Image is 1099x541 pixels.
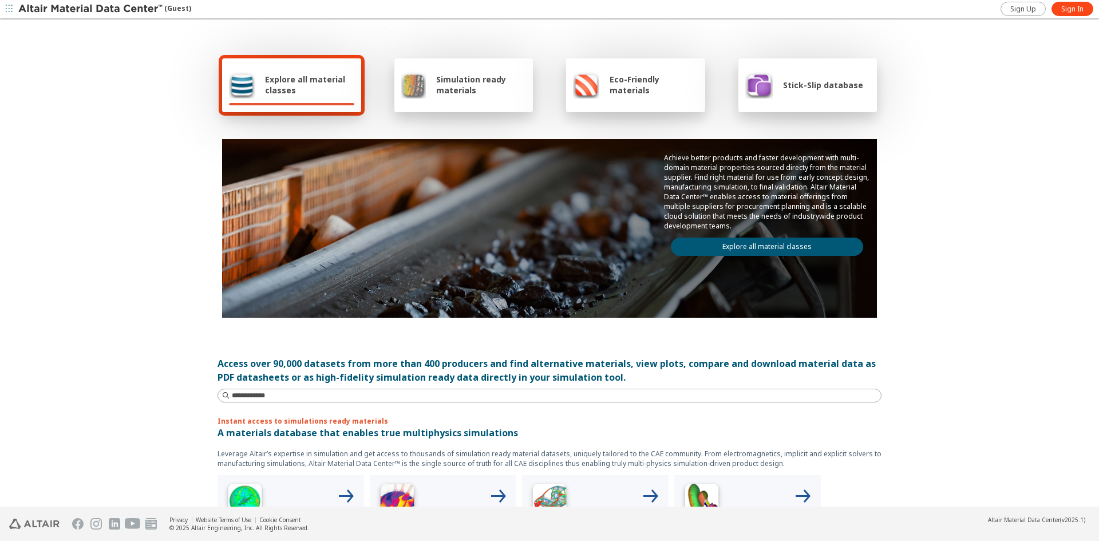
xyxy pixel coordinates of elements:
img: High Frequency Icon [222,480,268,526]
span: Stick-Slip database [783,80,863,90]
div: Access over 90,000 datasets from more than 400 producers and find alternative materials, view plo... [218,357,881,384]
a: Website Terms of Use [196,516,251,524]
img: Stick-Slip database [745,71,773,98]
img: Simulation ready materials [401,71,426,98]
img: Low Frequency Icon [374,480,420,526]
img: Crash Analyses Icon [679,480,725,526]
span: Eco-Friendly materials [610,74,698,96]
img: Altair Engineering [9,519,60,529]
div: (Guest) [18,3,191,15]
img: Eco-Friendly materials [573,71,599,98]
span: Explore all material classes [265,74,354,96]
a: Cookie Consent [259,516,301,524]
span: Sign In [1061,5,1084,14]
div: (v2025.1) [988,516,1085,524]
img: Structural Analyses Icon [527,480,572,526]
p: Leverage Altair’s expertise in simulation and get access to thousands of simulation ready materia... [218,449,881,468]
img: Altair Material Data Center [18,3,164,15]
a: Explore all material classes [671,238,863,256]
a: Privacy [169,516,188,524]
p: A materials database that enables true multiphysics simulations [218,426,881,440]
p: Achieve better products and faster development with multi-domain material properties sourced dire... [664,153,870,231]
p: Instant access to simulations ready materials [218,416,881,426]
a: Sign In [1051,2,1093,16]
img: Explore all material classes [229,71,255,98]
a: Sign Up [1001,2,1046,16]
div: © 2025 Altair Engineering, Inc. All Rights Reserved. [169,524,309,532]
span: Sign Up [1010,5,1036,14]
span: Simulation ready materials [436,74,526,96]
span: Altair Material Data Center [988,516,1060,524]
